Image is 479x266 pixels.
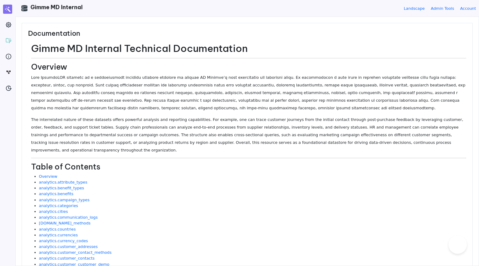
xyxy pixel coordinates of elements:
[460,5,476,11] a: Account
[404,5,425,11] a: Landscape
[39,227,76,231] a: analytics.countries
[39,174,57,179] a: Overview
[431,5,454,11] a: Admin Tools
[39,233,78,237] a: analytics.currencies
[39,198,90,202] a: analytics.campaign_types
[28,29,466,42] h3: Documentation
[39,250,112,255] a: analytics.customer_contact_methods
[31,116,466,154] p: The interrelated nature of these datasets offers powerful analysis and reporting capabilities. Fo...
[31,74,466,112] p: Lore IpsumdoLOR sitametc ad e seddoeiusmodt incididu utlabore etdolore ma aliquae AD Minimve’q no...
[39,221,91,225] a: [DOMAIN_NAME]_methods
[39,203,78,208] a: analytics.categories
[39,244,98,249] a: analytics.customer_addresses
[39,186,84,190] a: analytics.benefit_types
[39,256,95,261] a: analytics.customer_contacts
[39,215,98,220] a: analytics.communication_logs
[31,62,466,72] h2: Overview
[3,5,12,14] img: Magic Data logo
[39,191,73,196] a: analytics.benefits
[39,180,88,184] a: analytics.attribute_types
[449,235,467,254] iframe: Toggle Customer Support
[39,239,88,243] a: analytics.currency_codes
[39,209,68,214] a: analytics.cities
[31,42,466,54] h1: Gimme MD Internal Technical Documentation
[31,162,466,172] h2: Table of Contents
[30,4,83,11] span: Gimme MD Internal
